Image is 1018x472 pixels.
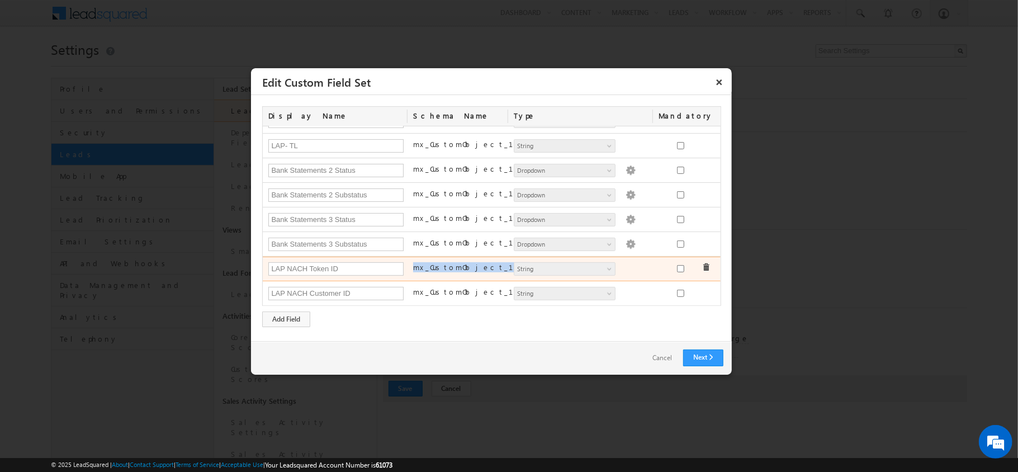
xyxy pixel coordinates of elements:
[514,164,615,177] a: Dropdown
[265,461,392,469] span: Your Leadsquared Account Number is
[58,59,188,73] div: Chat with us now
[514,262,615,276] a: String
[262,72,728,92] h3: Edit Custom Field Set
[413,287,531,297] label: mx_CustomObject_17
[376,461,392,469] span: 61073
[514,188,615,202] a: Dropdown
[152,344,203,360] em: Start Chat
[183,6,210,32] div: Minimize live chat window
[508,107,653,126] div: Type
[641,350,683,366] a: Cancel
[413,188,531,199] label: mx_CustomObject_13
[514,166,605,176] span: Dropdown
[626,166,636,176] img: Populate Options
[130,461,174,468] a: Contact Support
[413,213,528,223] label: mx_CustomObject_14
[514,141,605,151] span: String
[413,164,534,174] label: mx_CustomObject_12
[262,311,310,327] div: Add Field
[19,59,47,73] img: d_60004797649_company_0_60004797649
[263,107,408,126] div: Display Name
[15,103,204,334] textarea: Type your message and hit 'Enter'
[112,461,128,468] a: About
[514,213,615,226] a: Dropdown
[413,262,530,272] label: mx_CustomObject_16
[514,215,605,225] span: Dropdown
[514,190,605,200] span: Dropdown
[626,190,636,200] img: Populate Options
[683,350,723,366] a: Next
[711,72,728,92] button: ×
[514,238,615,251] a: Dropdown
[514,239,605,249] span: Dropdown
[408,107,508,126] div: Schema Name
[653,107,708,126] div: Mandatory
[176,461,219,468] a: Terms of Service
[514,289,605,299] span: String
[514,139,615,153] a: String
[514,264,605,274] span: String
[626,239,636,249] img: Populate Options
[514,287,615,300] a: String
[413,238,530,248] label: mx_CustomObject_15
[221,461,263,468] a: Acceptable Use
[51,460,392,470] span: © 2025 LeadSquared | | | | |
[413,139,544,149] label: mx_CustomObject_11
[626,215,636,225] img: Populate Options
